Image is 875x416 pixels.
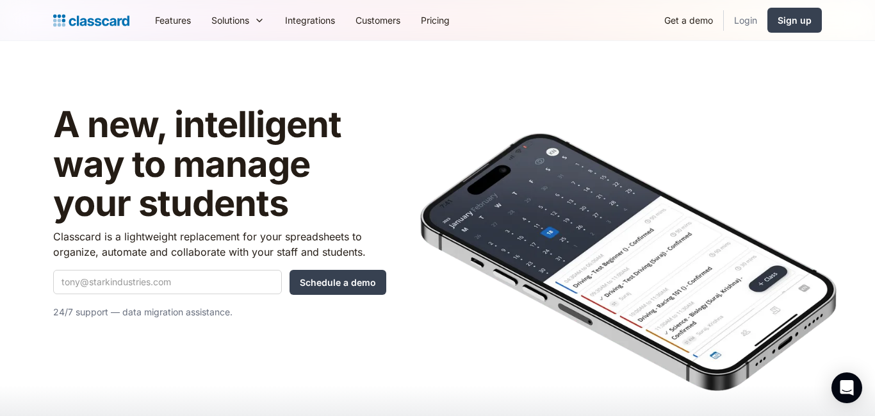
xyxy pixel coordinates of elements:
a: Sign up [767,8,822,33]
div: Solutions [211,13,249,27]
a: Integrations [275,6,345,35]
a: Customers [345,6,411,35]
div: Open Intercom Messenger [831,372,862,403]
form: Quick Demo Form [53,270,386,295]
h1: A new, intelligent way to manage your students [53,105,386,224]
p: 24/7 support — data migration assistance. [53,304,386,320]
a: Logo [53,12,129,29]
a: Get a demo [654,6,723,35]
a: Pricing [411,6,460,35]
a: Login [724,6,767,35]
input: tony@starkindustries.com [53,270,282,294]
div: Sign up [778,13,812,27]
p: Classcard is a lightweight replacement for your spreadsheets to organize, automate and collaborat... [53,229,386,260]
a: Features [145,6,201,35]
input: Schedule a demo [290,270,386,295]
div: Solutions [201,6,275,35]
